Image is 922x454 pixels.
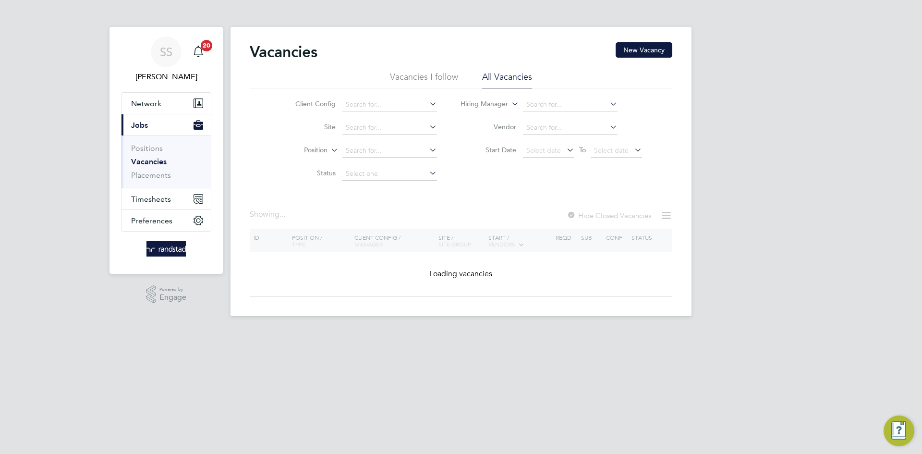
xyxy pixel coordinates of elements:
[461,146,516,154] label: Start Date
[131,121,148,130] span: Jobs
[146,241,186,257] img: randstad-logo-retina.png
[189,37,208,67] a: 20
[121,241,211,257] a: Go to home page
[576,144,589,156] span: To
[280,123,336,131] label: Site
[461,123,516,131] label: Vendor
[884,416,914,446] button: Engage Resource Center
[250,42,317,61] h2: Vacancies
[131,195,171,204] span: Timesheets
[160,46,172,58] span: SS
[272,146,328,155] label: Position
[342,121,437,135] input: Search for...
[121,210,211,231] button: Preferences
[567,211,651,220] label: Hide Closed Vacancies
[250,209,287,220] div: Showing
[121,188,211,209] button: Timesheets
[523,98,618,111] input: Search for...
[280,99,336,108] label: Client Config
[121,37,211,83] a: SS[PERSON_NAME]
[131,216,172,225] span: Preferences
[526,146,561,155] span: Select date
[342,167,437,181] input: Select one
[146,285,187,304] a: Powered byEngage
[594,146,629,155] span: Select date
[131,171,171,180] a: Placements
[109,27,223,274] nav: Main navigation
[131,144,163,153] a: Positions
[390,71,458,88] li: Vacancies I follow
[523,121,618,135] input: Search for...
[342,144,437,158] input: Search for...
[159,285,186,294] span: Powered by
[201,40,212,51] span: 20
[159,294,186,302] span: Engage
[280,169,336,177] label: Status
[121,93,211,114] button: Network
[616,42,672,58] button: New Vacancy
[121,71,211,83] span: Shaye Stoneham
[121,114,211,135] button: Jobs
[453,99,508,109] label: Hiring Manager
[342,98,437,111] input: Search for...
[131,157,167,166] a: Vacancies
[279,209,285,219] span: ...
[131,99,161,108] span: Network
[482,71,532,88] li: All Vacancies
[121,135,211,188] div: Jobs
